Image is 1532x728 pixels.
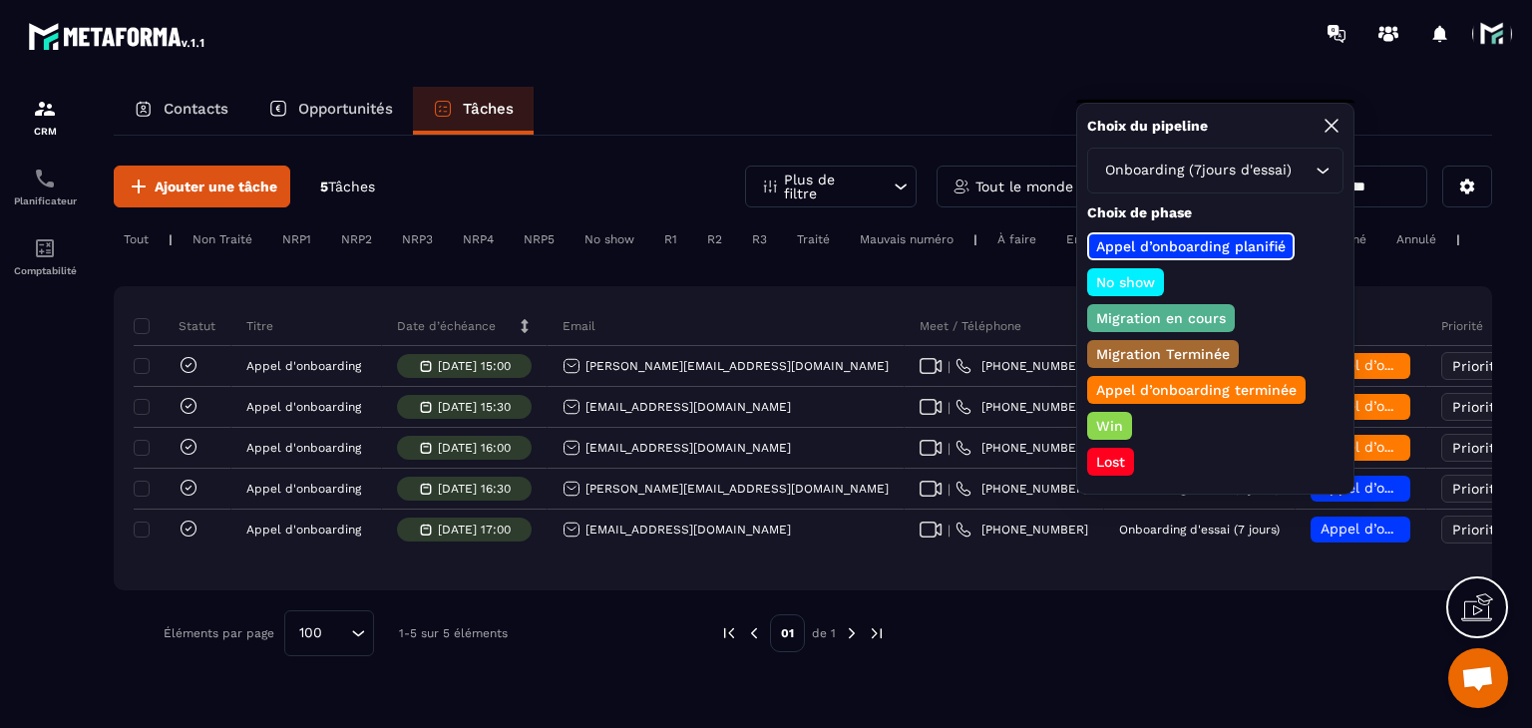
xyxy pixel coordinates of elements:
[5,221,85,291] a: accountantaccountantComptabilité
[246,400,361,414] p: Appel d'onboarding
[812,625,836,641] p: de 1
[28,18,207,54] img: logo
[973,232,977,246] p: |
[1119,523,1280,537] p: Onboarding d'essai (7 jours)
[654,227,687,251] div: R1
[453,227,504,251] div: NRP4
[948,441,951,456] span: |
[1452,522,1503,538] span: Priorité
[1441,318,1483,334] p: Priorité
[392,227,443,251] div: NRP3
[843,624,861,642] img: next
[164,100,228,118] p: Contacts
[328,179,375,194] span: Tâches
[413,87,534,135] a: Tâches
[463,100,514,118] p: Tâches
[5,265,85,276] p: Comptabilité
[1056,227,1132,251] div: En retard
[956,358,1088,374] a: [PHONE_NUMBER]
[248,87,413,135] a: Opportunités
[987,227,1046,251] div: À faire
[1321,521,1509,537] span: Appel d’onboarding planifié
[745,624,763,642] img: prev
[948,523,951,538] span: |
[956,481,1088,497] a: [PHONE_NUMBER]
[1100,160,1296,182] span: Onboarding (7jours d'essai)
[320,178,375,196] p: 5
[1093,344,1233,364] p: Migration Terminée
[1456,232,1460,246] p: |
[246,318,273,334] p: Titre
[33,97,57,121] img: formation
[920,318,1021,334] p: Meet / Téléphone
[397,318,496,334] p: Date d’échéance
[948,482,951,497] span: |
[956,440,1088,456] a: [PHONE_NUMBER]
[784,173,872,200] p: Plus de filtre
[5,152,85,221] a: schedulerschedulerPlanificateur
[438,359,511,373] p: [DATE] 15:00
[114,227,159,251] div: Tout
[697,227,732,251] div: R2
[514,227,565,251] div: NRP5
[1087,203,1343,222] p: Choix de phase
[33,167,57,190] img: scheduler
[1093,236,1289,256] p: Appel d’onboarding planifié
[5,195,85,206] p: Planificateur
[1093,308,1229,328] p: Migration en cours
[1093,416,1126,436] p: Win
[868,624,886,642] img: next
[438,400,511,414] p: [DATE] 15:30
[114,166,290,207] button: Ajouter une tâche
[284,610,374,656] div: Search for option
[1452,358,1503,374] span: Priorité
[1087,117,1208,136] p: Choix du pipeline
[246,359,361,373] p: Appel d'onboarding
[948,359,951,374] span: |
[155,177,277,196] span: Ajouter une tâche
[787,227,840,251] div: Traité
[850,227,963,251] div: Mauvais numéro
[272,227,321,251] div: NRP1
[1093,380,1300,400] p: Appel d’onboarding terminée
[139,318,215,334] p: Statut
[1093,272,1158,292] p: No show
[574,227,644,251] div: No show
[956,522,1088,538] a: [PHONE_NUMBER]
[169,232,173,246] p: |
[770,614,805,652] p: 01
[438,482,511,496] p: [DATE] 16:30
[1452,399,1503,415] span: Priorité
[246,482,361,496] p: Appel d'onboarding
[975,180,1073,193] p: Tout le monde
[183,227,262,251] div: Non Traité
[292,622,329,644] span: 100
[438,523,511,537] p: [DATE] 17:00
[948,400,951,415] span: |
[742,227,777,251] div: R3
[331,227,382,251] div: NRP2
[246,441,361,455] p: Appel d'onboarding
[164,626,274,640] p: Éléments par page
[5,126,85,137] p: CRM
[1452,440,1503,456] span: Priorité
[329,622,346,644] input: Search for option
[720,624,738,642] img: prev
[1386,227,1446,251] div: Annulé
[563,318,595,334] p: Email
[246,523,361,537] p: Appel d'onboarding
[1448,648,1508,708] a: Ouvrir le chat
[114,87,248,135] a: Contacts
[1087,148,1343,193] div: Search for option
[956,399,1088,415] a: [PHONE_NUMBER]
[298,100,393,118] p: Opportunités
[1452,481,1503,497] span: Priorité
[399,626,508,640] p: 1-5 sur 5 éléments
[438,441,511,455] p: [DATE] 16:00
[33,236,57,260] img: accountant
[1296,160,1311,182] input: Search for option
[5,82,85,152] a: formationformationCRM
[1093,452,1128,472] p: Lost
